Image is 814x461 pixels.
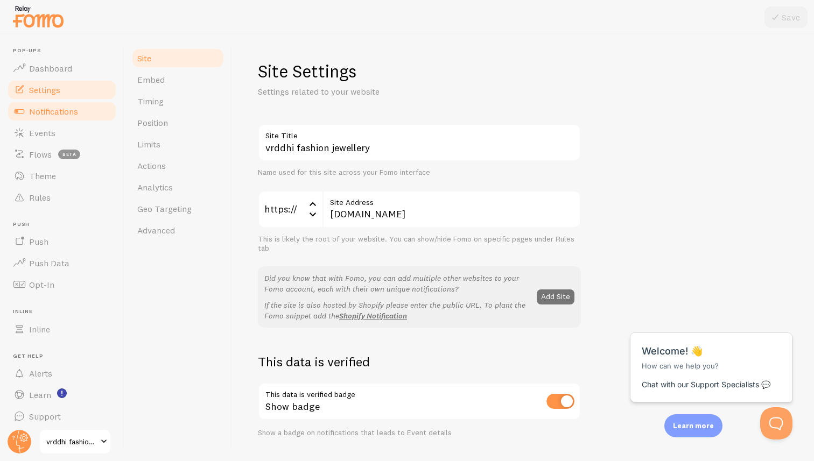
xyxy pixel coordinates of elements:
span: Support [29,411,61,422]
span: Rules [29,192,51,203]
a: Actions [131,155,225,176]
div: Show a badge on notifications that leads to Event details [258,428,581,438]
span: Inline [13,308,117,315]
span: Pop-ups [13,47,117,54]
a: Limits [131,133,225,155]
span: Push [13,221,117,228]
iframe: Help Scout Beacon - Messages and Notifications [625,306,798,407]
div: Learn more [664,414,722,437]
span: Analytics [137,182,173,193]
span: Flows [29,149,52,160]
a: vrddhi fashion jewellery [39,429,111,455]
span: Push Data [29,258,69,268]
iframe: Help Scout Beacon - Open [760,407,792,439]
div: Show badge [258,382,581,422]
span: Inline [29,324,50,335]
a: Timing [131,90,225,112]
a: Embed [131,69,225,90]
a: Inline [6,318,117,340]
div: https:// [258,190,322,228]
span: Advanced [137,225,175,236]
a: Site [131,47,225,69]
span: Learn [29,389,51,400]
a: Learn [6,384,117,406]
span: beta [58,150,80,159]
span: Site [137,53,151,63]
a: Events [6,122,117,144]
label: Site Title [258,124,581,142]
p: Learn more [673,421,714,431]
span: Push [29,236,48,247]
p: Settings related to your website [258,86,516,98]
a: Position [131,112,225,133]
img: fomo-relay-logo-orange.svg [11,3,65,30]
a: Theme [6,165,117,187]
span: vrddhi fashion jewellery [46,435,97,448]
span: Embed [137,74,165,85]
span: Geo Targeting [137,203,192,214]
span: Actions [137,160,166,171]
div: Name used for this site across your Fomo interface [258,168,581,178]
svg: <p>Watch New Feature Tutorials!</p> [57,388,67,398]
div: This is likely the root of your website. You can show/hide Fomo on specific pages under Rules tab [258,235,581,253]
input: myhonestcompany.com [322,190,581,228]
a: Shopify Notification [339,311,407,321]
a: Settings [6,79,117,101]
span: Theme [29,171,56,181]
a: Push [6,231,117,252]
p: If the site is also hosted by Shopify please enter the public URL. To plant the Fomo snippet add the [264,300,530,321]
a: Dashboard [6,58,117,79]
a: Advanced [131,219,225,241]
a: Rules [6,187,117,208]
span: Dashboard [29,63,72,74]
a: Flows beta [6,144,117,165]
span: Events [29,127,55,138]
label: Site Address [322,190,581,209]
span: Alerts [29,368,52,379]
span: Limits [137,139,160,150]
h2: This data is verified [258,353,581,370]
span: Timing [137,96,164,107]
span: Settings [29,84,60,95]
span: Opt-In [29,279,54,290]
button: Add Site [537,289,574,304]
span: Notifications [29,106,78,117]
span: Get Help [13,353,117,360]
p: Did you know that with Fomo, you can add multiple other websites to your Fomo account, each with ... [264,273,530,294]
a: Notifications [6,101,117,122]
a: Analytics [131,176,225,198]
span: Position [137,117,168,128]
a: Geo Targeting [131,198,225,219]
h1: Site Settings [258,60,581,82]
a: Push Data [6,252,117,274]
a: Alerts [6,363,117,384]
a: Opt-In [6,274,117,295]
a: Support [6,406,117,427]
